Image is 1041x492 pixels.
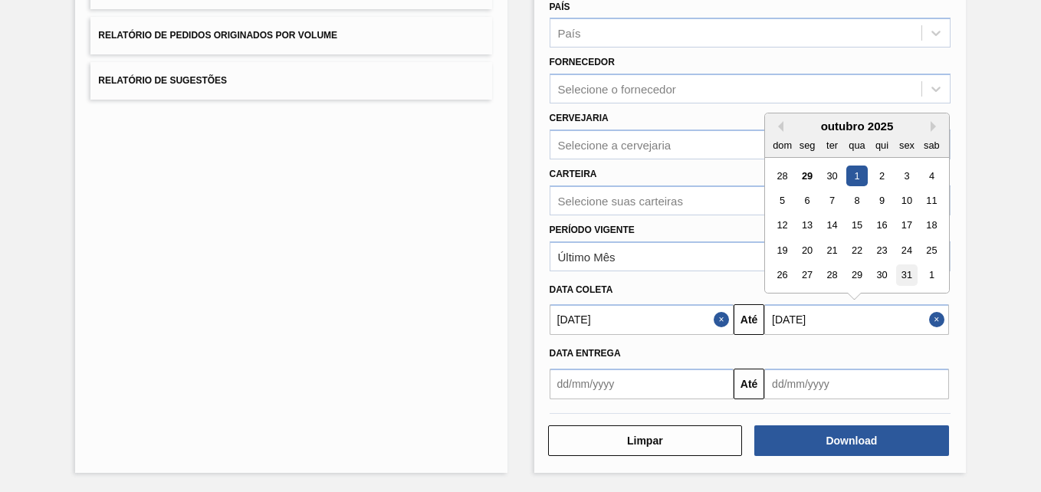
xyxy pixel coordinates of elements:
div: Choose quarta-feira, 29 de outubro de 2025 [847,265,868,286]
div: Choose sábado, 18 de outubro de 2025 [921,215,942,236]
button: Close [929,304,949,335]
div: Choose domingo, 12 de outubro de 2025 [772,215,793,236]
div: Selecione suas carteiras [558,194,683,207]
button: Até [734,304,764,335]
div: outubro 2025 [765,120,949,133]
div: Choose sexta-feira, 3 de outubro de 2025 [896,166,917,186]
div: Choose quinta-feira, 2 de outubro de 2025 [872,166,892,186]
button: Até [734,369,764,399]
button: Close [714,304,734,335]
div: Choose sexta-feira, 17 de outubro de 2025 [896,215,917,236]
div: Choose segunda-feira, 29 de setembro de 2025 [797,166,818,186]
div: Choose domingo, 5 de outubro de 2025 [772,190,793,211]
button: Limpar [548,425,743,456]
div: Choose quarta-feira, 8 de outubro de 2025 [847,190,868,211]
span: Data coleta [550,284,613,295]
button: Download [754,425,949,456]
div: month 2025-10 [770,163,944,287]
button: Relatório de Sugestões [90,62,491,100]
div: Choose domingo, 28 de setembro de 2025 [772,166,793,186]
div: Selecione a cervejaria [558,138,672,151]
div: Choose quarta-feira, 1 de outubro de 2025 [847,166,868,186]
div: Choose segunda-feira, 27 de outubro de 2025 [797,265,818,286]
label: País [550,2,570,12]
div: Choose sexta-feira, 24 de outubro de 2025 [896,240,917,261]
div: Choose segunda-feira, 6 de outubro de 2025 [797,190,818,211]
span: Relatório de Sugestões [98,75,227,86]
input: dd/mm/yyyy [764,304,949,335]
div: Choose domingo, 26 de outubro de 2025 [772,265,793,286]
div: Último Mês [558,250,616,263]
input: dd/mm/yyyy [764,369,949,399]
div: Choose quinta-feira, 23 de outubro de 2025 [872,240,892,261]
label: Fornecedor [550,57,615,67]
div: Choose segunda-feira, 20 de outubro de 2025 [797,240,818,261]
div: Choose terça-feira, 14 de outubro de 2025 [822,215,842,236]
div: Choose quarta-feira, 15 de outubro de 2025 [847,215,868,236]
div: País [558,27,581,40]
label: Cervejaria [550,113,609,123]
input: dd/mm/yyyy [550,369,734,399]
div: Choose sábado, 25 de outubro de 2025 [921,240,942,261]
div: Choose quinta-feira, 16 de outubro de 2025 [872,215,892,236]
div: Selecione o fornecedor [558,83,676,96]
div: Choose sexta-feira, 10 de outubro de 2025 [896,190,917,211]
div: Choose terça-feira, 7 de outubro de 2025 [822,190,842,211]
span: Relatório de Pedidos Originados por Volume [98,30,337,41]
div: Choose sábado, 1 de novembro de 2025 [921,265,942,286]
div: seg [797,135,818,156]
div: Choose terça-feira, 30 de setembro de 2025 [822,166,842,186]
div: ter [822,135,842,156]
div: Choose sábado, 4 de outubro de 2025 [921,166,942,186]
div: Choose terça-feira, 28 de outubro de 2025 [822,265,842,286]
div: Choose segunda-feira, 13 de outubro de 2025 [797,215,818,236]
span: Data entrega [550,348,621,359]
button: Next Month [931,121,941,132]
div: qua [847,135,868,156]
div: Choose sábado, 11 de outubro de 2025 [921,190,942,211]
div: sab [921,135,942,156]
button: Relatório de Pedidos Originados por Volume [90,17,491,54]
div: Choose domingo, 19 de outubro de 2025 [772,240,793,261]
input: dd/mm/yyyy [550,304,734,335]
div: qui [872,135,892,156]
div: Choose quarta-feira, 22 de outubro de 2025 [847,240,868,261]
button: Previous Month [773,121,783,132]
label: Período Vigente [550,225,635,235]
div: Choose sexta-feira, 31 de outubro de 2025 [896,265,917,286]
div: Choose quinta-feira, 9 de outubro de 2025 [872,190,892,211]
div: Choose quinta-feira, 30 de outubro de 2025 [872,265,892,286]
div: sex [896,135,917,156]
div: Choose terça-feira, 21 de outubro de 2025 [822,240,842,261]
label: Carteira [550,169,597,179]
div: dom [772,135,793,156]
